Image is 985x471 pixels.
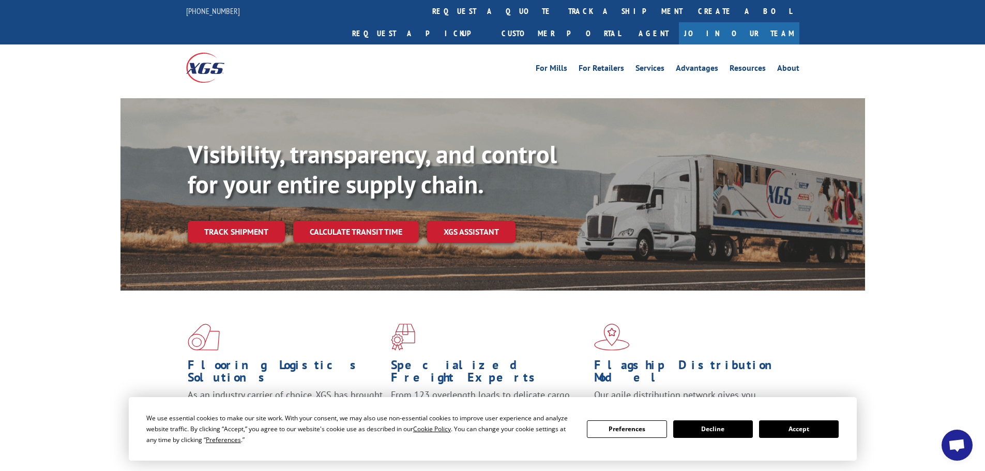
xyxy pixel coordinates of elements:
[494,22,628,44] a: Customer Portal
[679,22,799,44] a: Join Our Team
[594,389,784,413] span: Our agile distribution network gives you nationwide inventory management on demand.
[594,324,630,351] img: xgs-icon-flagship-distribution-model-red
[635,64,664,75] a: Services
[427,221,516,243] a: XGS ASSISTANT
[293,221,419,243] a: Calculate transit time
[188,138,557,200] b: Visibility, transparency, and control for your entire supply chain.
[188,389,383,426] span: As an industry carrier of choice, XGS has brought innovation and dedication to flooring logistics...
[777,64,799,75] a: About
[391,324,415,351] img: xgs-icon-focused-on-flooring-red
[188,324,220,351] img: xgs-icon-total-supply-chain-intelligence-red
[594,359,790,389] h1: Flagship Distribution Model
[188,221,285,242] a: Track shipment
[759,420,839,438] button: Accept
[628,22,679,44] a: Agent
[188,359,383,389] h1: Flooring Logistics Solutions
[146,413,574,445] div: We use essential cookies to make our site work. With your consent, we may also use non-essential ...
[579,64,624,75] a: For Retailers
[186,6,240,16] a: [PHONE_NUMBER]
[942,430,973,461] div: Open chat
[673,420,753,438] button: Decline
[676,64,718,75] a: Advantages
[391,389,586,435] p: From 123 overlength loads to delicate cargo, our experienced staff knows the best way to move you...
[730,64,766,75] a: Resources
[391,359,586,389] h1: Specialized Freight Experts
[587,420,666,438] button: Preferences
[344,22,494,44] a: Request a pickup
[413,424,451,433] span: Cookie Policy
[129,397,857,461] div: Cookie Consent Prompt
[536,64,567,75] a: For Mills
[206,435,241,444] span: Preferences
